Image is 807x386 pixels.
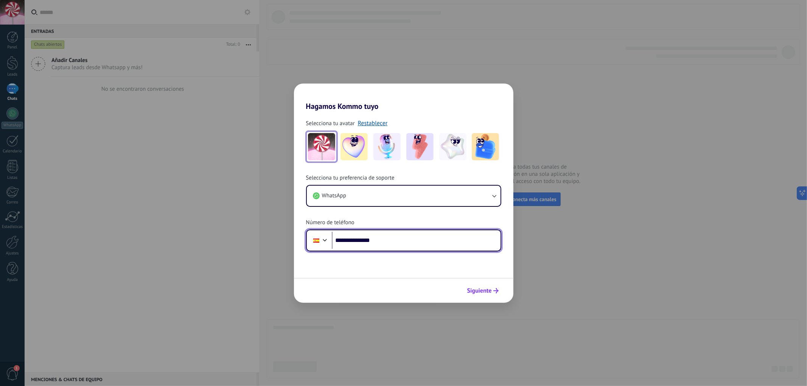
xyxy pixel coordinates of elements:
[306,219,355,226] span: Número de teléfono
[373,133,401,160] img: -2.jpeg
[406,133,434,160] img: -3.jpeg
[306,120,355,127] span: Selecciona tu avatar
[464,284,502,297] button: Siguiente
[306,174,395,182] span: Selecciona tu preferencia de soporte
[294,84,513,111] h2: Hagamos Kommo tuyo
[309,233,323,248] div: Spain: + 34
[467,288,492,293] span: Siguiente
[472,133,499,160] img: -5.jpeg
[307,186,501,206] button: WhatsApp
[439,133,466,160] img: -4.jpeg
[358,119,388,127] a: Restablecer
[322,192,346,200] span: WhatsApp
[341,133,368,160] img: -1.jpeg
